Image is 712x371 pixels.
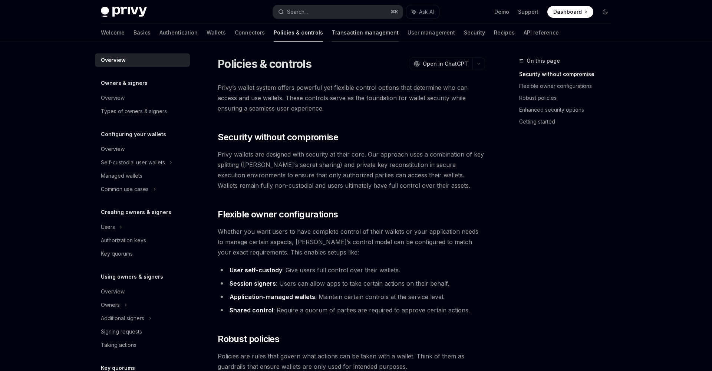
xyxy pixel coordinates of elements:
[218,292,485,302] li: : Maintain certain controls at the service level.
[101,24,125,42] a: Welcome
[95,338,190,352] a: Taking actions
[101,301,120,309] div: Owners
[101,249,133,258] div: Key quorums
[332,24,399,42] a: Transaction management
[95,105,190,118] a: Types of owners & signers
[464,24,485,42] a: Security
[235,24,265,42] a: Connectors
[287,7,308,16] div: Search...
[101,272,163,281] h5: Using owners & signers
[101,341,136,349] div: Taking actions
[553,8,582,16] span: Dashboard
[524,24,559,42] a: API reference
[274,24,323,42] a: Policies & controls
[230,306,273,314] strong: Shared control
[101,56,126,65] div: Overview
[218,131,338,143] span: Security without compromise
[95,325,190,338] a: Signing requests
[419,8,434,16] span: Ask AI
[101,130,166,139] h5: Configuring your wallets
[409,58,472,70] button: Open in ChatGPT
[218,305,485,315] li: : Require a quorum of parties are required to approve certain actions.
[230,266,282,274] strong: User self-custody
[101,171,142,180] div: Managed wallets
[547,6,593,18] a: Dashboard
[101,287,125,296] div: Overview
[494,24,515,42] a: Recipes
[101,7,147,17] img: dark logo
[218,209,338,220] span: Flexible owner configurations
[519,92,617,104] a: Robust policies
[101,327,142,336] div: Signing requests
[95,53,190,67] a: Overview
[101,145,125,154] div: Overview
[519,104,617,116] a: Enhanced security options
[95,142,190,156] a: Overview
[101,79,148,88] h5: Owners & signers
[218,333,279,345] span: Robust policies
[133,24,151,42] a: Basics
[494,8,509,16] a: Demo
[519,116,617,128] a: Getting started
[218,265,485,275] li: : Give users full control over their wallets.
[95,234,190,247] a: Authorization keys
[518,8,538,16] a: Support
[519,80,617,92] a: Flexible owner configurations
[101,93,125,102] div: Overview
[101,107,167,116] div: Types of owners & signers
[95,247,190,260] a: Key quorums
[101,236,146,245] div: Authorization keys
[101,223,115,232] div: Users
[230,280,276,287] strong: Session signers
[390,9,398,15] span: ⌘ K
[218,278,485,289] li: : Users can allow apps to take certain actions on their behalf.
[218,57,311,70] h1: Policies & controls
[101,185,149,194] div: Common use cases
[218,149,485,191] span: Privy wallets are designed with security at their core. Our approach uses a combination of key sp...
[101,208,171,217] h5: Creating owners & signers
[218,226,485,257] span: Whether you want users to have complete control of their wallets or your application needs to man...
[95,91,190,105] a: Overview
[207,24,226,42] a: Wallets
[159,24,198,42] a: Authentication
[95,169,190,183] a: Managed wallets
[95,285,190,298] a: Overview
[519,68,617,80] a: Security without compromise
[527,56,560,65] span: On this page
[599,6,611,18] button: Toggle dark mode
[423,60,468,68] span: Open in ChatGPT
[101,314,144,323] div: Additional signers
[218,82,485,114] span: Privy’s wallet system offers powerful yet flexible control options that determine who can access ...
[230,293,315,301] strong: Application-managed wallets
[101,158,165,167] div: Self-custodial user wallets
[408,24,455,42] a: User management
[273,5,403,19] button: Search...⌘K
[406,5,439,19] button: Ask AI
